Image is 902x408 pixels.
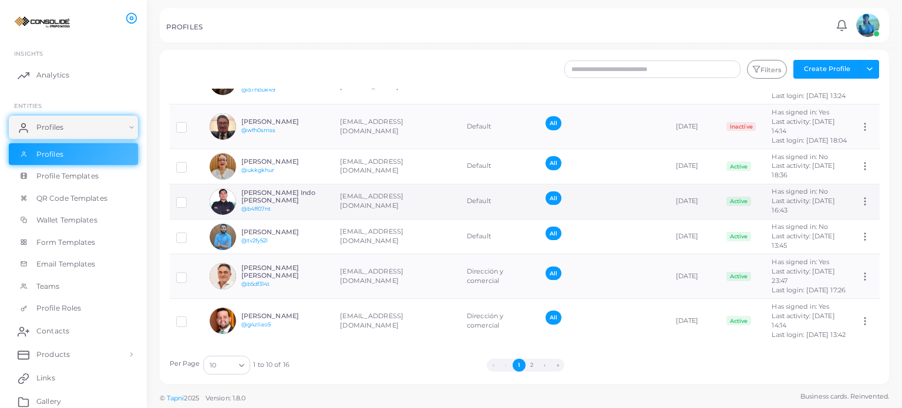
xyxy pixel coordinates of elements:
span: Last login: [DATE] 13:24 [772,92,846,100]
a: Tapni [167,394,184,402]
a: @wfh0smss [241,127,276,133]
span: Profile Templates [36,171,99,181]
td: [EMAIL_ADDRESS][DOMAIN_NAME] [334,184,460,219]
img: avatar [856,14,880,37]
a: @g4zliao5 [241,321,271,328]
button: Go to page 2 [526,359,538,372]
td: [EMAIL_ADDRESS][DOMAIN_NAME] [334,149,460,184]
img: avatar [210,308,236,334]
span: Has signed in: Yes [772,108,829,116]
h6: [PERSON_NAME] Indo [PERSON_NAME] [241,189,328,204]
img: avatar [210,153,236,180]
td: [DATE] [669,254,721,299]
img: avatar [210,188,236,215]
td: Default [460,219,539,254]
span: All [546,191,561,205]
a: @b4ff07nt [241,205,271,212]
a: QR Code Templates [9,187,138,210]
span: Teams [36,281,60,292]
span: QR Code Templates [36,193,107,204]
span: Last activity: [DATE] 14:14 [772,73,834,90]
span: Last activity: [DATE] 18:36 [772,161,834,179]
ul: Pagination [290,359,762,372]
span: Last activity: [DATE] 16:43 [772,197,834,214]
a: @b5df314t [241,281,270,287]
img: logo [11,11,76,33]
h6: [PERSON_NAME] [241,228,328,236]
span: Products [36,349,70,360]
span: Analytics [36,70,69,80]
td: [EMAIL_ADDRESS][DOMAIN_NAME] [334,219,460,254]
img: avatar [210,224,236,250]
span: Has signed in: No [772,153,828,161]
span: Last activity: [DATE] 14:14 [772,312,834,329]
a: Teams [9,275,138,298]
span: Has signed in: Yes [772,302,829,311]
span: Inactive [726,122,756,131]
button: Filters [747,60,787,79]
span: Profile Roles [36,303,81,313]
label: Per Page [170,359,200,369]
button: Create Profile [793,60,860,79]
h6: [PERSON_NAME] [PERSON_NAME] [241,264,328,279]
a: @d7hbuk49 [241,86,276,93]
a: avatar [853,14,883,37]
a: @ukkgkhur [241,167,275,173]
td: Default [460,149,539,184]
span: Last activity: [DATE] 13:45 [772,232,834,249]
span: INSIGHTS [14,50,43,57]
td: Default [460,184,539,219]
span: Active [726,272,751,281]
span: Last login: [DATE] 13:42 [772,331,846,339]
td: [EMAIL_ADDRESS][DOMAIN_NAME] [334,299,460,343]
span: Profiles [36,149,63,160]
td: [EMAIL_ADDRESS][DOMAIN_NAME] [334,104,460,149]
span: Active [726,197,751,206]
a: Form Templates [9,231,138,254]
span: Last login: [DATE] 17:26 [772,286,846,294]
td: Default [460,104,539,149]
input: Search for option [217,359,234,372]
a: Contacts [9,319,138,343]
a: Analytics [9,63,138,87]
span: Active [726,232,751,241]
span: Profiles [36,122,63,133]
img: avatar [210,113,236,140]
button: Go to next page [538,359,551,372]
span: © [160,393,245,403]
span: All [546,227,561,240]
a: Profiles [9,116,138,139]
span: 2025 [184,393,198,403]
span: Has signed in: No [772,222,828,231]
span: Business cards. Reinvented. [800,392,889,402]
h6: [PERSON_NAME] [241,118,328,126]
h5: PROFILES [166,23,203,31]
a: Products [9,343,138,366]
span: Email Templates [36,259,96,269]
span: Active [726,161,751,171]
a: Wallet Templates [9,209,138,231]
a: @tv2fy52l [241,237,268,244]
td: [DATE] [669,299,721,343]
h6: [PERSON_NAME] [241,312,328,320]
button: Go to page 1 [513,359,526,372]
a: Profile Roles [9,297,138,319]
td: [EMAIL_ADDRESS][DOMAIN_NAME] [334,254,460,299]
span: Form Templates [36,237,96,248]
td: Dirección y comercial [460,254,539,299]
a: Profile Templates [9,165,138,187]
span: 1 to 10 of 16 [253,360,289,370]
span: Wallet Templates [36,215,97,225]
span: Last activity: [DATE] 23:47 [772,267,834,285]
span: Has signed in: No [772,187,828,195]
span: Gallery [36,396,61,407]
span: All [546,311,561,324]
span: Contacts [36,326,69,336]
span: All [546,156,561,170]
span: All [546,116,561,130]
span: Active [726,316,751,325]
div: Search for option [203,356,250,375]
td: [DATE] [669,104,721,149]
td: [DATE] [669,219,721,254]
